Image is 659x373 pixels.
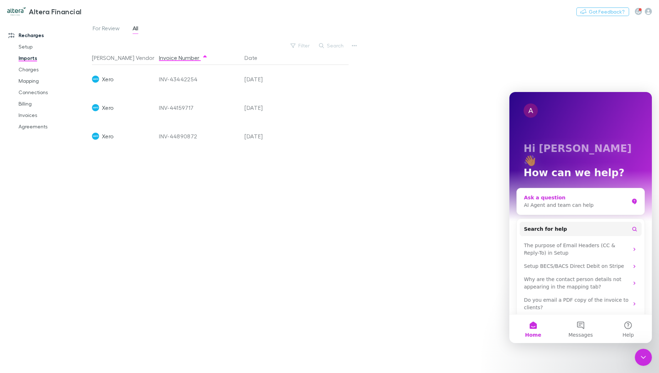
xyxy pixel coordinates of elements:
a: Mapping [11,75,97,87]
a: Agreements [11,121,97,132]
h3: Altera Financial [29,7,81,16]
button: Invoice Number [159,51,208,65]
a: Recharges [1,30,97,41]
span: Xero [102,65,114,93]
button: Search [315,41,348,50]
a: Altera Financial [3,3,86,20]
div: [DATE] [242,122,284,150]
a: Billing [11,98,97,109]
iframe: Intercom live chat [635,349,652,366]
span: Xero [102,93,114,122]
a: Setup [11,41,97,52]
a: Charges [11,64,97,75]
span: Xero [102,122,114,150]
button: Filter [287,41,314,50]
div: [DATE] [242,65,284,93]
img: Xero's Logo [92,76,99,83]
img: Xero's Logo [92,104,99,111]
a: Imports [11,52,97,64]
button: Date [244,51,266,65]
a: Connections [11,87,97,98]
button: [PERSON_NAME] Vendor [92,51,163,65]
iframe: Intercom live chat [509,92,652,343]
span: For Review [93,25,120,34]
img: Xero's Logo [92,133,99,140]
button: Got Feedback? [576,7,629,16]
a: Invoices [11,109,97,121]
div: INV-44890872 [159,122,239,150]
span: All [133,25,138,34]
img: Altera Financial's Logo [7,7,26,16]
div: INV-44159717 [159,93,239,122]
div: [DATE] [242,93,284,122]
div: INV-43442254 [159,65,239,93]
